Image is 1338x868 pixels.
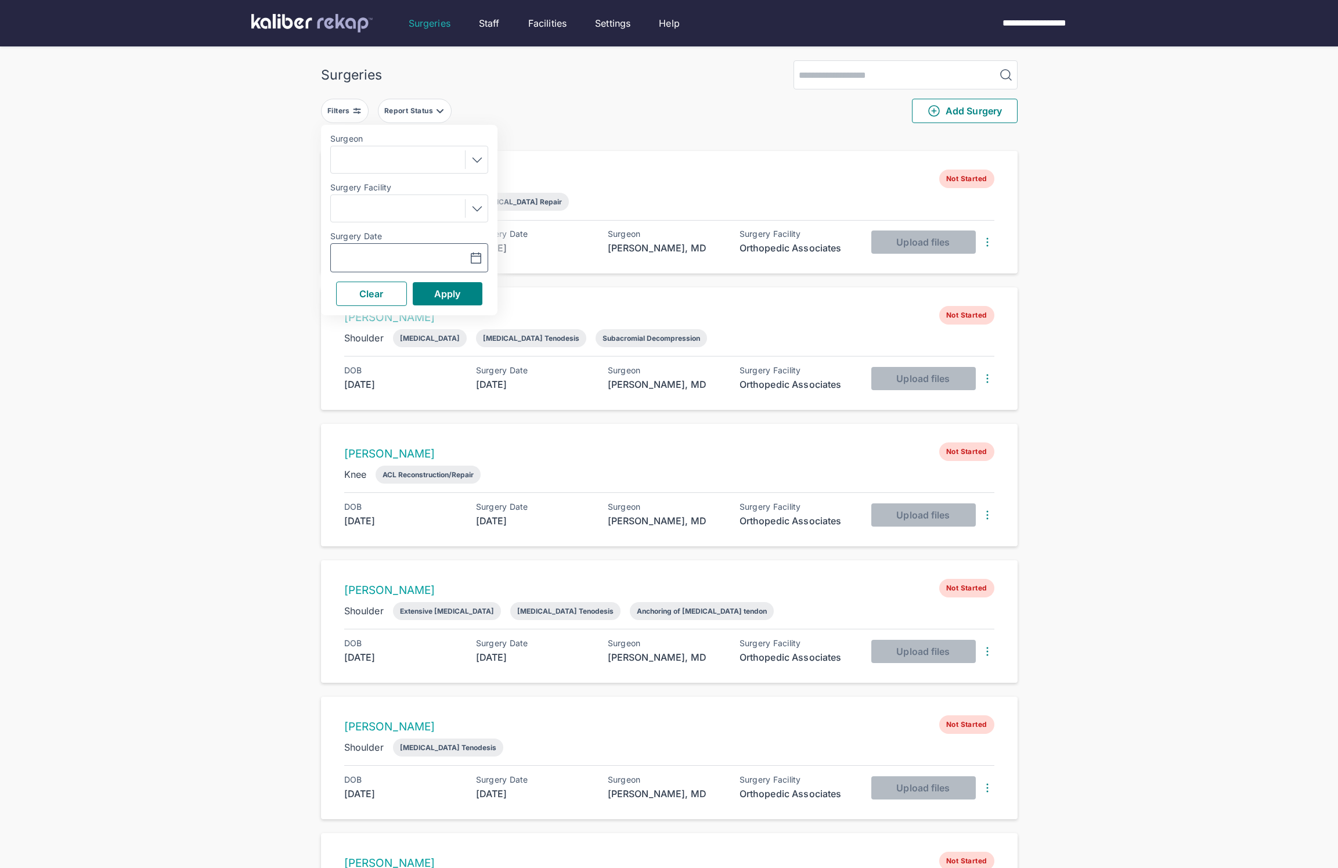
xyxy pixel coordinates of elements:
[608,639,724,648] div: Surgeon
[434,288,461,300] span: Apply
[608,775,724,784] div: Surgeon
[344,604,384,618] div: Shoulder
[740,377,856,391] div: Orthopedic Associates
[608,502,724,512] div: Surgeon
[608,514,724,528] div: [PERSON_NAME], MD
[476,502,592,512] div: Surgery Date
[344,650,460,664] div: [DATE]
[476,366,592,375] div: Surgery Date
[980,372,994,386] img: DotsThreeVertical.31cb0eda.svg
[330,183,488,192] label: Surgery Facility
[939,442,994,461] span: Not Started
[479,16,500,30] a: Staff
[980,508,994,522] img: DotsThreeVertical.31cb0eda.svg
[344,502,460,512] div: DOB
[327,106,352,116] div: Filters
[476,514,592,528] div: [DATE]
[528,16,567,30] div: Facilities
[896,509,950,521] span: Upload files
[321,67,382,83] div: Surgeries
[476,229,592,239] div: Surgery Date
[939,170,994,188] span: Not Started
[871,776,976,799] button: Upload files
[359,288,383,300] span: Clear
[927,104,941,118] img: PlusCircleGreen.5fd88d77.svg
[384,106,435,116] div: Report Status
[939,306,994,325] span: Not Started
[400,607,494,615] div: Extensive [MEDICAL_DATA]
[476,650,592,664] div: [DATE]
[476,787,592,801] div: [DATE]
[608,241,724,255] div: [PERSON_NAME], MD
[896,782,950,794] span: Upload files
[483,334,579,343] div: [MEDICAL_DATA] Tenodesis
[896,236,950,248] span: Upload files
[378,99,452,123] button: Report Status
[740,787,856,801] div: Orthopedic Associates
[400,743,496,752] div: [MEDICAL_DATA] Tenodesis
[478,197,562,206] div: [MEDICAL_DATA] Repair
[740,650,856,664] div: Orthopedic Associates
[344,377,460,391] div: [DATE]
[344,775,460,784] div: DOB
[608,650,724,664] div: [PERSON_NAME], MD
[896,373,950,384] span: Upload files
[344,639,460,648] div: DOB
[435,106,445,116] img: filter-caret-down-grey.b3560631.svg
[344,740,384,754] div: Shoulder
[608,229,724,239] div: Surgeon
[344,720,435,733] a: [PERSON_NAME]
[476,775,592,784] div: Surgery Date
[595,16,630,30] a: Settings
[608,366,724,375] div: Surgeon
[251,14,373,33] img: kaliber labs logo
[344,514,460,528] div: [DATE]
[409,16,450,30] a: Surgeries
[740,241,856,255] div: Orthopedic Associates
[400,334,460,343] div: [MEDICAL_DATA]
[740,639,856,648] div: Surgery Facility
[980,644,994,658] img: DotsThreeVertical.31cb0eda.svg
[740,502,856,512] div: Surgery Facility
[517,607,614,615] div: [MEDICAL_DATA] Tenodesis
[927,104,1002,118] span: Add Surgery
[344,366,460,375] div: DOB
[871,230,976,254] button: Upload files
[871,503,976,527] button: Upload files
[871,367,976,390] button: Upload files
[608,377,724,391] div: [PERSON_NAME], MD
[980,235,994,249] img: DotsThreeVertical.31cb0eda.svg
[344,467,367,481] div: Knee
[352,106,362,116] img: faders-horizontal-grey.d550dbda.svg
[344,787,460,801] div: [DATE]
[476,241,592,255] div: [DATE]
[330,232,488,241] label: Surgery Date
[912,99,1018,123] button: Add Surgery
[321,99,369,123] button: Filters
[939,579,994,597] span: Not Started
[740,775,856,784] div: Surgery Facility
[344,584,435,597] a: [PERSON_NAME]
[608,787,724,801] div: [PERSON_NAME], MD
[413,282,482,305] button: Apply
[999,68,1013,82] img: MagnifyingGlass.1dc66aab.svg
[330,134,488,143] label: Surgeon
[740,366,856,375] div: Surgery Facility
[871,640,976,663] button: Upload files
[939,715,994,734] span: Not Started
[637,607,767,615] div: Anchoring of [MEDICAL_DATA] tendon
[344,447,435,460] a: [PERSON_NAME]
[321,132,1018,146] div: 543 entries
[659,16,680,30] a: Help
[740,229,856,239] div: Surgery Facility
[476,377,592,391] div: [DATE]
[344,311,435,324] a: [PERSON_NAME]
[383,470,474,479] div: ACL Reconstruction/Repair
[344,331,384,345] div: Shoulder
[336,282,407,306] button: Clear
[896,646,950,657] span: Upload files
